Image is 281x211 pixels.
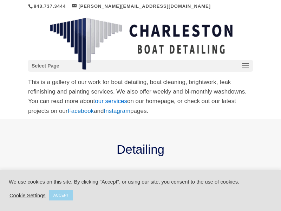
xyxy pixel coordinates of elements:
span: Detailing [117,142,164,156]
a: 843.737.3444 [34,4,66,9]
div: We use cookies on this site. By clicking "Accept", or using our site, you consent to the use of c... [9,179,272,185]
a: Cookie Settings [9,192,46,199]
a: our services [95,98,127,104]
img: Charleston Boat Detailing [50,18,233,70]
span: Instagram [104,108,131,114]
span: Select Page [32,62,59,70]
a: [PERSON_NAME][EMAIL_ADDRESS][DOMAIN_NAME] [72,4,211,9]
p: This is a gallery of our work for boat detailing, boat cleaning, brightwork, teak refinishing and... [28,77,253,116]
a: ACCEPT [49,190,73,200]
span: Facebook [67,108,94,114]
